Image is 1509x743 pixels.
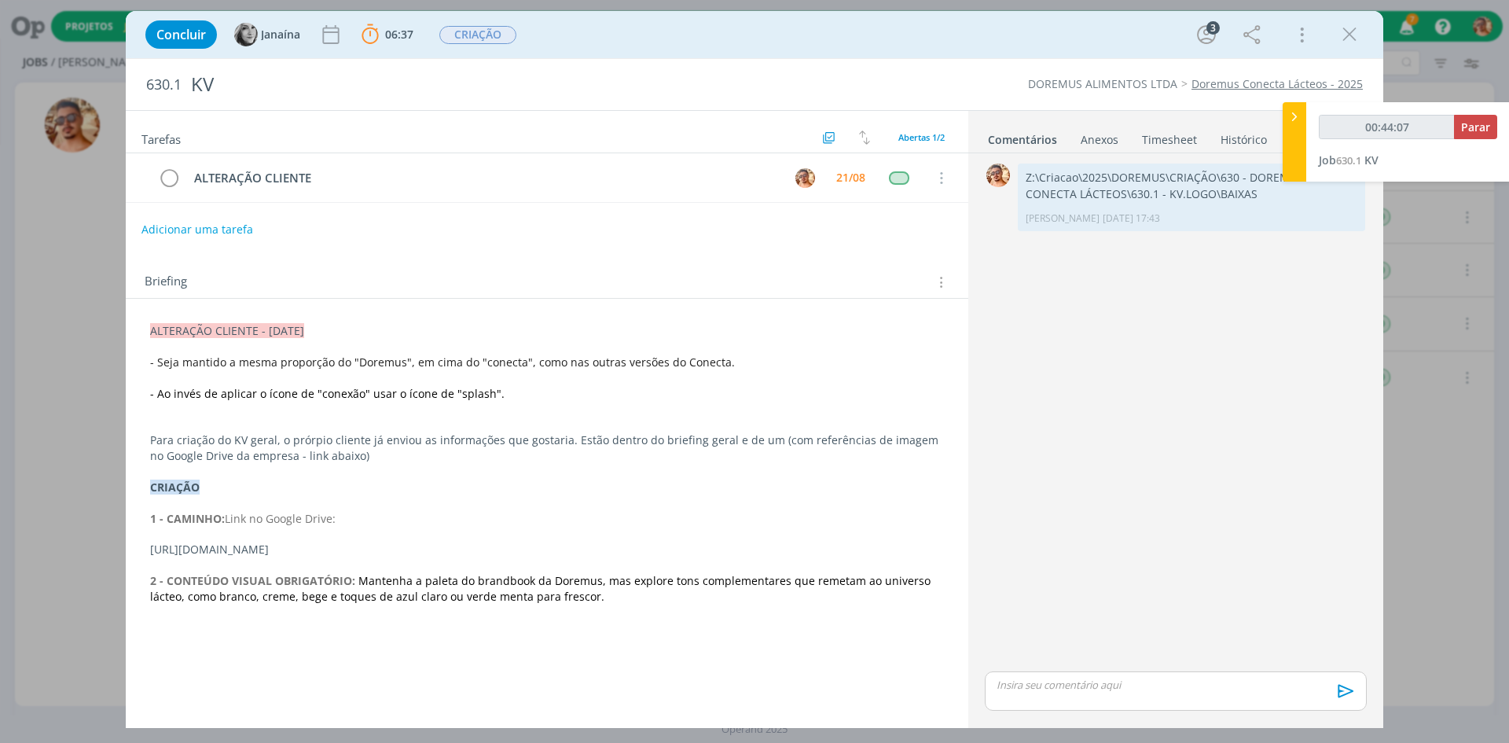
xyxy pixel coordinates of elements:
[1081,132,1118,148] div: Anexos
[1336,153,1361,167] span: 630.1
[358,22,417,47] button: 06:37
[156,28,206,41] span: Concluir
[1461,120,1490,134] span: Parar
[385,27,413,42] span: 06:37
[1364,153,1379,167] span: KV
[439,25,517,45] button: CRIAÇÃO
[185,65,850,104] div: KV
[126,11,1383,728] div: dialog
[1220,125,1268,148] a: Histórico
[836,172,865,183] div: 21/08
[150,511,225,526] strong: 1 - CAMINHO:
[146,76,182,94] span: 630.1
[1026,211,1100,226] p: [PERSON_NAME]
[150,573,355,588] strong: 2 - CONTEÚDO VISUAL OBRIGATÓRIO:
[141,215,254,244] button: Adicionar uma tarefa
[1026,170,1357,202] p: Z:\Criacao\2025\DOREMUS\CRIAÇÃO\630 - DOREMUS CONECTA LÁCTEOS\630.1 - KV.LOGO\BAIXAS
[225,511,336,526] span: Link no Google Drive:
[859,131,870,145] img: arrow-down-up.svg
[898,131,945,143] span: Abertas 1/2
[150,355,735,370] span: - Seja mantido a mesma proporção do "Doremus", em cima do "conecta", como nas outras versões do C...
[164,386,505,401] span: o invés de aplicar o ícone de "conexão" usar o ícone de "splash".
[987,125,1058,148] a: Comentários
[1191,76,1363,91] a: Doremus Conecta Lácteos - 2025
[141,128,181,147] span: Tarefas
[150,573,934,604] span: Mantenha a paleta do brandbook da Doremus, mas explore tons complementares que remetam ao univers...
[1194,22,1219,47] button: 3
[1103,211,1160,226] span: [DATE] 17:43
[1028,76,1177,91] a: DOREMUS ALIMENTOS LTDA
[1206,21,1220,35] div: 3
[439,26,516,44] span: CRIAÇÃO
[793,166,817,189] button: V
[187,168,780,188] div: ALTERAÇÃO CLIENTE
[1319,153,1379,167] a: Job630.1KV
[150,323,304,338] span: ALTERAÇÃO CLIENTE - [DATE]
[150,542,944,557] p: [URL][DOMAIN_NAME]
[1454,115,1497,139] button: Parar
[234,23,258,46] img: J
[986,164,1010,187] img: V
[150,386,164,401] span: - A
[150,432,944,464] p: Para criação do KV geral, o prórpio cliente já enviou as informações que gostaria. Estão dentro d...
[234,23,300,46] button: JJanaína
[145,272,187,292] span: Briefing
[1141,125,1198,148] a: Timesheet
[145,20,217,49] button: Concluir
[261,29,300,40] span: Janaína
[150,480,200,495] strong: CRIAÇÃO
[795,168,815,188] img: V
